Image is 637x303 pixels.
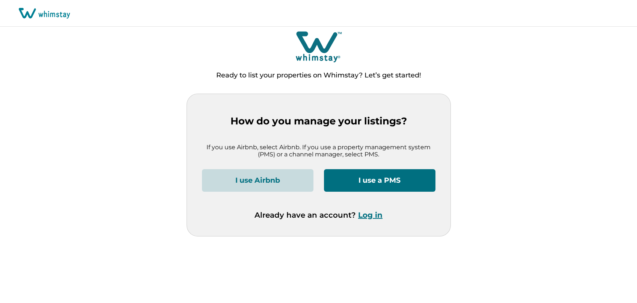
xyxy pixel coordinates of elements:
[358,211,383,220] button: Log in
[254,211,383,220] p: Already have an account?
[202,115,435,127] p: How do you manage your listings?
[202,144,435,158] p: If you use Airbnb, select Airbnb. If you use a property management system (PMS) or a channel mana...
[202,169,313,192] button: I use Airbnb
[324,169,435,192] button: I use a PMS
[216,72,421,79] p: Ready to list your properties on Whimstay? Let’s get started!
